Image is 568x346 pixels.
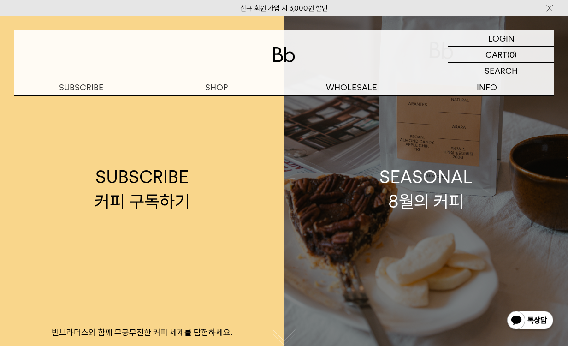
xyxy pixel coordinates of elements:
p: (0) [507,47,517,62]
a: SHOP [149,79,284,95]
p: SEARCH [485,63,518,79]
p: WHOLESALE [284,79,419,95]
p: INFO [419,79,554,95]
p: CART [485,47,507,62]
a: SUBSCRIBE [14,79,149,95]
a: 신규 회원 가입 시 3,000원 할인 [240,4,328,12]
img: 로고 [273,47,295,62]
div: SEASONAL 8월의 커피 [379,165,473,214]
a: LOGIN [448,30,554,47]
img: 카카오톡 채널 1:1 채팅 버튼 [506,310,554,332]
div: SUBSCRIBE 커피 구독하기 [95,165,190,214]
a: CART (0) [448,47,554,63]
p: LOGIN [488,30,515,46]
